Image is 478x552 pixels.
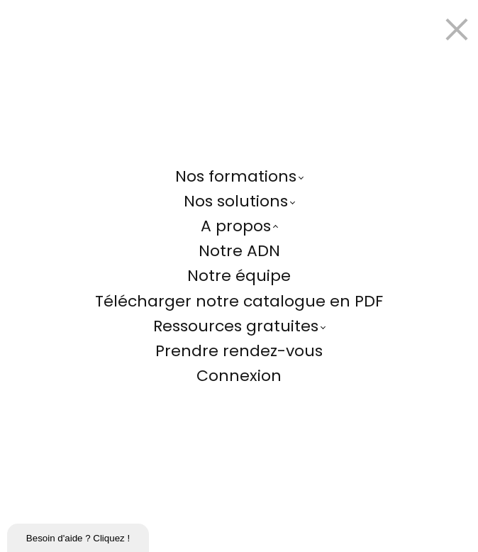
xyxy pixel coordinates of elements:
[196,365,282,387] span: Connexion
[187,265,291,287] span: Notre équipe
[153,314,325,338] a: Ressources gratuites
[199,238,280,263] a: Notre ADN
[187,263,291,288] a: Notre équipe
[7,521,152,552] iframe: chat widget
[95,290,383,312] span: Télécharger notre catalogue en PDF
[184,189,294,214] a: Nos solutions
[199,240,280,262] span: Notre ADN
[155,340,323,362] span: Prendre rendez-vous
[155,338,323,363] a: Prendre rendez-vous
[95,289,383,314] a: Télécharger notre catalogue en PDF
[175,164,303,189] a: Nos formations
[201,214,277,238] a: A propos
